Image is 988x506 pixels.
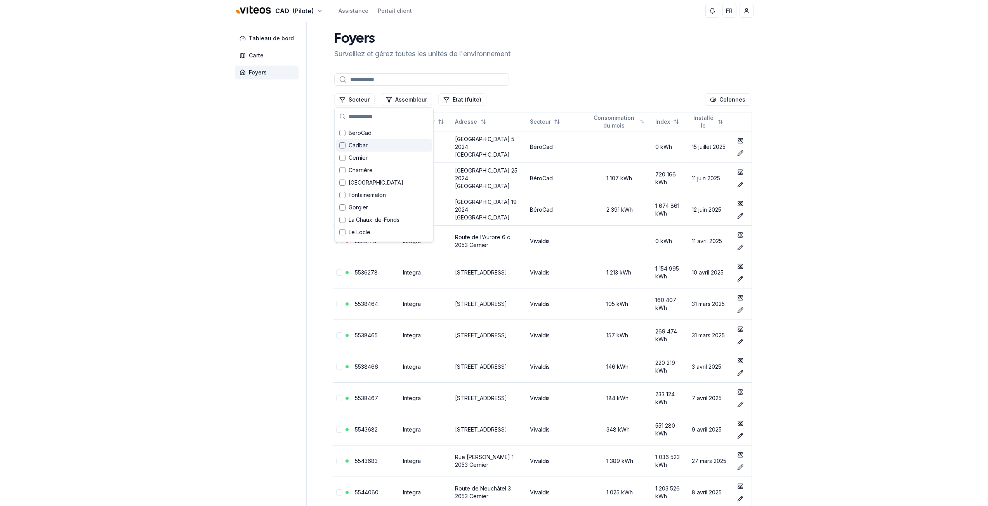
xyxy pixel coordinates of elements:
span: Installé le [692,114,715,130]
button: Filtrer les lignes [334,93,375,106]
span: Adresse [455,118,477,126]
td: 3 avril 2025 [689,351,731,382]
a: [GEOGRAPHIC_DATA] 25 2024 [GEOGRAPHIC_DATA] [455,167,517,189]
span: Carte [249,52,264,59]
a: Assistance [339,7,368,15]
td: 9 avril 2025 [689,414,731,445]
span: Cadbar [349,142,368,149]
span: FR [726,7,733,15]
div: 1 674 861 kWh [655,202,686,218]
td: BéroCad [527,194,588,225]
button: Sélectionner la ligne [336,364,342,370]
a: 5543682 [355,426,378,433]
span: Fontainemelon [349,191,386,199]
button: Sélectionner la ligne [336,395,342,401]
span: Foyers [249,69,267,76]
div: 1 036 523 kWh [655,453,686,469]
a: [GEOGRAPHIC_DATA] 5 2024 [GEOGRAPHIC_DATA] [455,136,514,158]
button: Not sorted. Click to sort ascending. [586,116,649,128]
button: Not sorted. Click to sort ascending. [450,116,491,128]
a: [STREET_ADDRESS] [455,300,507,307]
a: Route de l'Aurore 6 c 2053 Cernier [455,234,510,248]
span: La Chaux-de-Fonds [349,216,399,224]
td: Integra [400,382,452,414]
td: Vivaldis [527,288,588,319]
a: [STREET_ADDRESS] [455,426,507,433]
div: 1 203 526 kWh [655,485,686,500]
span: Assembleur [403,118,435,126]
span: Gorgier [349,204,368,211]
button: Filtrer les lignes [438,93,486,106]
button: CAD(Pilote) [235,3,323,19]
td: Integra [400,445,452,477]
div: 160 407 kWh [655,296,686,312]
a: 5538466 [355,363,378,370]
td: 12 juin 2025 [689,194,731,225]
td: 11 avril 2025 [689,225,731,257]
td: Integra [400,351,452,382]
div: 146 kWh [591,363,649,371]
a: 5536278 [355,269,378,276]
div: 1 389 kWh [591,457,649,465]
a: [STREET_ADDRESS] [455,363,507,370]
span: (Pilote) [292,6,314,16]
div: 1 025 kWh [591,489,649,496]
div: 233 124 kWh [655,390,686,406]
span: Cernier [349,154,368,162]
a: 5544060 [355,489,379,496]
span: Index [655,118,670,126]
button: Filtrer les lignes [381,93,432,106]
td: BéroCad [527,162,588,194]
div: 157 kWh [591,332,649,339]
a: 5543683 [355,458,378,464]
a: [STREET_ADDRESS] [455,332,507,338]
div: 720 166 kWh [655,171,686,186]
a: Rue [PERSON_NAME] 1 2053 Cernier [455,454,514,468]
button: Sélectionner la ligne [336,332,342,338]
div: 551 280 kWh [655,422,686,437]
td: 10 avril 2025 [689,257,731,288]
span: BéroCad [349,129,372,137]
button: Not sorted. Click to sort ascending. [525,116,565,128]
button: Sélectionner la ligne [336,301,342,307]
a: 5538465 [355,332,378,338]
td: Integra [400,319,452,351]
div: 105 kWh [591,300,649,308]
div: 269 474 kWh [655,328,686,343]
div: 220 219 kWh [655,359,686,375]
span: Charrière [349,166,373,174]
div: 0 kWh [655,237,686,245]
button: Sélectionner la ligne [336,458,342,464]
button: Not sorted. Click to sort ascending. [651,116,684,128]
button: Not sorted. Click to sort ascending. [687,116,728,128]
a: [STREET_ADDRESS] [455,395,507,401]
div: 2 391 kWh [591,206,649,214]
td: Vivaldis [527,351,588,382]
a: 5538467 [355,395,378,401]
span: Le Locle [349,228,370,236]
a: Route de Neuchâtel 3 2053 Cernier [455,485,511,499]
span: Consommation du mois [591,114,637,130]
td: Integra [400,414,452,445]
button: Sélectionner la ligne [336,427,342,433]
a: Tableau de bord [235,31,302,45]
div: 184 kWh [591,394,649,402]
img: Viteos - CAD Logo [235,1,272,19]
div: 1 107 kWh [591,174,649,182]
a: [STREET_ADDRESS] [455,269,507,276]
span: Maladière BT [349,241,383,249]
a: Portail client [378,7,412,15]
td: Integra [400,257,452,288]
td: 27 mars 2025 [689,445,731,477]
a: 5538464 [355,300,378,307]
div: 0 kWh [655,143,686,151]
div: 1 213 kWh [591,269,649,276]
h1: Foyers [334,31,510,47]
a: [GEOGRAPHIC_DATA] 19 2024 [GEOGRAPHIC_DATA] [455,199,517,221]
td: Vivaldis [527,225,588,257]
td: 31 mars 2025 [689,319,731,351]
span: [GEOGRAPHIC_DATA] [349,179,403,187]
td: Vivaldis [527,382,588,414]
td: 11 juin 2025 [689,162,731,194]
a: Foyers [235,66,302,79]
